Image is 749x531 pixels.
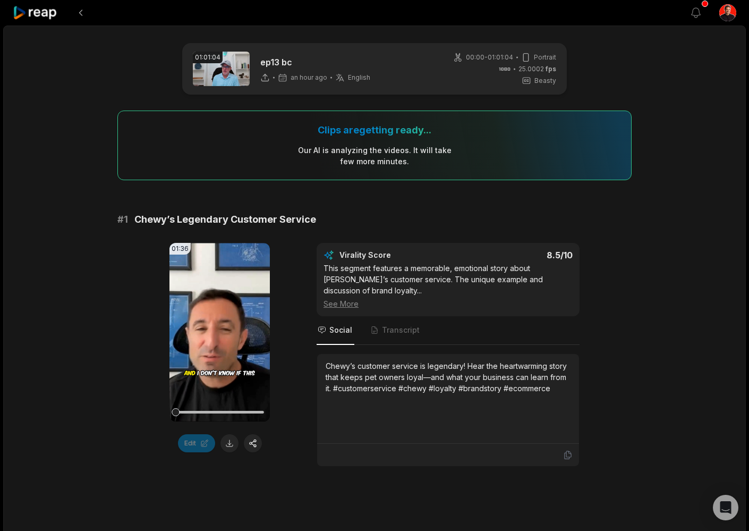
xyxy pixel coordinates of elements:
[459,250,573,260] div: 8.5 /10
[317,316,580,345] nav: Tabs
[117,212,128,227] span: # 1
[546,65,556,73] span: fps
[326,360,571,394] div: Chewy’s customer service is legendary! Hear the heartwarming story that keeps pet owners loyal—an...
[339,250,454,260] div: Virality Score
[134,212,316,227] span: Chewy’s Legendary Customer Service
[518,64,556,74] span: 25.0002
[466,53,513,62] span: 00:00 - 01:01:04
[534,53,556,62] span: Portrait
[297,145,452,167] div: Our AI is analyzing the video s . It will take few more minutes.
[291,73,327,82] span: an hour ago
[324,298,573,309] div: See More
[348,73,370,82] span: English
[534,76,556,86] span: Beasty
[324,263,573,309] div: This segment features a memorable, emotional story about [PERSON_NAME]’s customer service. The un...
[329,325,352,335] span: Social
[193,52,223,63] div: 01:01:04
[169,243,270,422] video: Your browser does not support mp4 format.
[382,325,420,335] span: Transcript
[713,495,738,520] div: Open Intercom Messenger
[260,56,370,69] p: ep13 bc
[318,124,431,136] div: Clips are getting ready...
[178,434,215,452] button: Edit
